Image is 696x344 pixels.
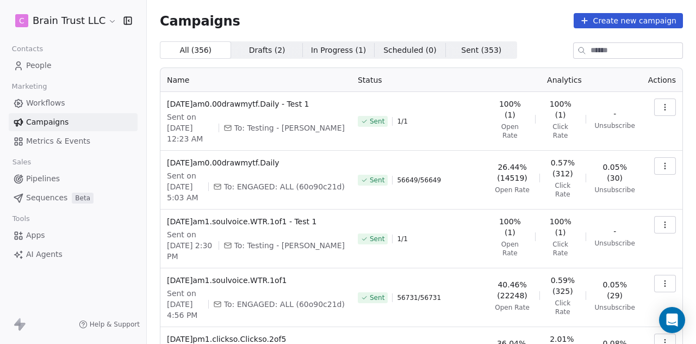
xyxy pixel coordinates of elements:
span: To: Testing - Angie [234,122,345,133]
th: Actions [642,68,682,92]
span: - [613,226,616,237]
button: Create new campaign [574,13,683,28]
span: Click Rate [544,240,577,257]
a: Help & Support [79,320,140,329]
a: SequencesBeta [9,189,138,207]
span: Open Rate [495,186,530,194]
span: Sent on [DATE] 12:23 AM [167,112,214,144]
span: 1 / 1 [397,235,407,243]
span: People [26,60,52,71]
span: Brain Trust LLC [33,14,105,28]
a: Metrics & Events [9,132,138,150]
span: In Progress ( 1 ) [311,45,366,56]
span: [DATE]am1.soulvoice.WTR.1of1 - Test 1 [167,216,345,227]
span: 0.57% (312) [549,157,577,179]
span: Beta [72,193,94,204]
span: Sent on [DATE] 5:03 AM [167,170,204,203]
span: Unsubscribe [595,121,635,130]
span: Campaigns [26,116,69,128]
span: Sent [370,117,384,126]
span: Open Rate [494,240,526,257]
span: [DATE]am0.00drawmytf.Daily [167,157,345,168]
span: Contacts [7,41,48,57]
span: 100% (1) [544,99,577,120]
span: To: ENGAGED: ALL (60o90c21d) [224,181,345,192]
th: Name [160,68,351,92]
span: Open Rate [495,303,530,312]
span: 1 / 1 [397,117,407,126]
button: CBrain Trust LLC [13,11,116,30]
span: AI Agents [26,249,63,260]
span: Click Rate [549,181,577,199]
th: Status [351,68,487,92]
span: C [19,15,24,26]
span: Sent [370,176,384,185]
span: 100% (1) [544,216,577,238]
span: Workflows [26,97,65,109]
span: Help & Support [90,320,140,329]
span: 56649 / 56649 [397,176,441,185]
a: Apps [9,226,138,244]
span: Tools [8,211,34,227]
a: Workflows [9,94,138,112]
span: Sent on [DATE] 2:30 PM [167,229,214,262]
span: To: Testing - Angie [234,240,345,251]
div: Open Intercom Messenger [659,307,685,333]
span: Unsubscribe [595,303,635,312]
span: 100% (1) [494,99,526,120]
span: Sent on [DATE] 4:56 PM [167,288,204,321]
span: 56731 / 56731 [397,293,441,302]
span: Apps [26,230,45,241]
th: Analytics [487,68,642,92]
span: Sent ( 353 ) [461,45,501,56]
span: 100% (1) [494,216,526,238]
a: AI Agents [9,245,138,263]
a: Campaigns [9,113,138,131]
span: 0.05% (29) [595,279,635,301]
span: Pipelines [26,173,60,185]
span: Drafts ( 2 ) [249,45,285,56]
span: [DATE]am1.soulvoice.WTR.1of1 [167,275,345,286]
span: Click Rate [549,299,577,316]
span: Marketing [7,78,52,95]
a: People [9,57,138,75]
span: Sent [370,293,384,302]
span: 40.46% (22248) [494,279,531,301]
span: Open Rate [494,122,526,140]
span: - [613,108,616,119]
span: Click Rate [544,122,577,140]
a: Pipelines [9,170,138,188]
span: Scheduled ( 0 ) [383,45,437,56]
span: Sent [370,235,384,243]
span: 0.05% (30) [595,162,635,183]
span: To: ENGAGED: ALL (60o90c21d) [224,299,345,310]
span: Sales [8,154,36,170]
span: Sequences [26,192,67,204]
span: Unsubscribe [595,186,635,194]
span: [DATE]am0.00drawmytf.Daily - Test 1 [167,99,345,109]
span: Metrics & Events [26,136,90,147]
span: Unsubscribe [595,239,635,248]
span: 26.44% (14519) [494,162,531,183]
span: Campaigns [160,13,240,28]
span: 0.59% (325) [549,275,577,297]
